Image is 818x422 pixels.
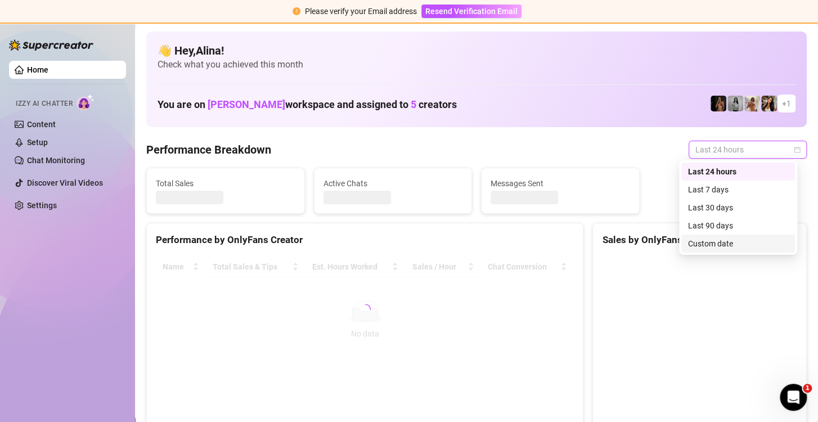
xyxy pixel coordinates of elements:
[491,177,630,190] span: Messages Sent
[323,177,463,190] span: Active Chats
[681,181,795,199] div: Last 7 days
[681,199,795,217] div: Last 30 days
[688,201,788,214] div: Last 30 days
[158,59,795,71] span: Check what you achieved this month
[9,39,93,51] img: logo-BBDzfeDw.svg
[158,98,457,111] h1: You are on workspace and assigned to creators
[425,7,518,16] span: Resend Verification Email
[688,183,788,196] div: Last 7 days
[727,96,743,111] img: A
[411,98,416,110] span: 5
[27,156,85,165] a: Chat Monitoring
[27,65,48,74] a: Home
[158,43,795,59] h4: 👋 Hey, Alina !
[359,304,371,315] span: loading
[711,96,726,111] img: the_bohema
[156,232,574,248] div: Performance by OnlyFans Creator
[421,5,522,18] button: Resend Verification Email
[681,163,795,181] div: Last 24 hours
[77,94,95,110] img: AI Chatter
[27,178,103,187] a: Discover Viral Videos
[688,165,788,178] div: Last 24 hours
[780,384,807,411] iframe: Intercom live chat
[27,201,57,210] a: Settings
[27,120,56,129] a: Content
[156,177,295,190] span: Total Sales
[688,237,788,250] div: Custom date
[782,97,791,110] span: + 1
[681,217,795,235] div: Last 90 days
[681,235,795,253] div: Custom date
[16,98,73,109] span: Izzy AI Chatter
[803,384,812,393] span: 1
[688,219,788,232] div: Last 90 days
[146,142,271,158] h4: Performance Breakdown
[305,5,417,17] div: Please verify your Email address
[293,7,300,15] span: exclamation-circle
[744,96,760,111] img: Green
[208,98,285,110] span: [PERSON_NAME]
[27,138,48,147] a: Setup
[695,141,800,158] span: Last 24 hours
[602,232,797,248] div: Sales by OnlyFans Creator
[761,96,777,111] img: AdelDahan
[794,146,801,153] span: calendar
